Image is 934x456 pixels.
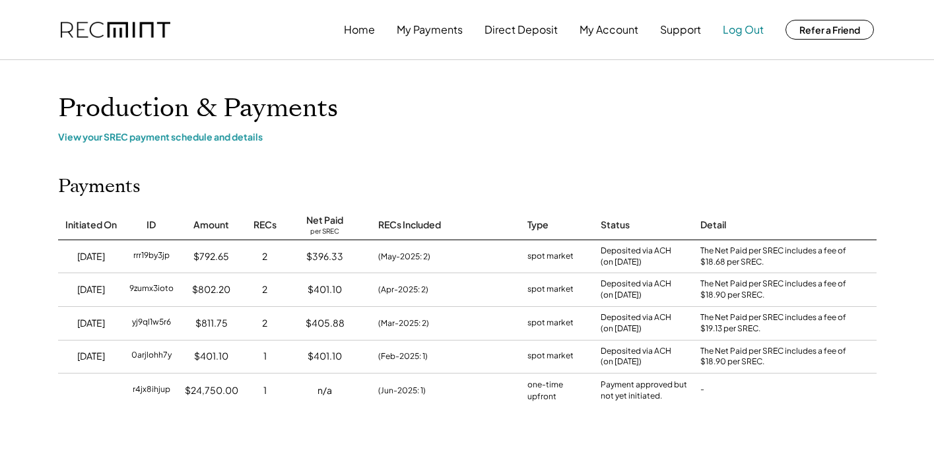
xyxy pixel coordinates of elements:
[310,227,339,237] div: per SREC
[195,317,228,330] div: $811.75
[700,278,852,301] div: The Net Paid per SREC includes a fee of $18.90 per SREC.
[263,384,267,397] div: 1
[306,317,345,330] div: $405.88
[527,283,574,296] div: spot market
[527,350,574,363] div: spot market
[77,283,105,296] div: [DATE]
[601,245,671,268] div: Deposited via ACH (on [DATE])
[397,16,463,43] button: My Payments
[132,317,171,330] div: yj9ql1w5r6
[700,245,852,268] div: The Net Paid per SREC includes a fee of $18.68 per SREC.
[378,218,441,232] div: RECs Included
[378,350,428,362] div: (Feb-2025: 1)
[378,251,430,263] div: (May-2025: 2)
[129,283,174,296] div: 9zumx3ioto
[263,350,267,363] div: 1
[317,384,332,397] div: n/a
[147,218,156,232] div: ID
[131,350,172,363] div: 0arjlohh7y
[527,379,587,403] div: one-time upfront
[262,283,267,296] div: 2
[194,350,228,363] div: $401.10
[601,379,687,402] div: Payment approved but not yet initiated.
[700,384,704,397] div: -
[65,218,117,232] div: Initiated On
[253,218,277,232] div: RECs
[378,317,429,329] div: (Mar-2025: 2)
[580,16,638,43] button: My Account
[133,384,170,397] div: r4jx8ihjup
[601,312,671,335] div: Deposited via ACH (on [DATE])
[527,317,574,330] div: spot market
[262,317,267,330] div: 2
[723,16,764,43] button: Log Out
[601,278,671,301] div: Deposited via ACH (on [DATE])
[133,250,170,263] div: rrr19by3jp
[378,385,426,397] div: (Jun-2025: 1)
[700,218,726,232] div: Detail
[193,218,229,232] div: Amount
[306,250,343,263] div: $396.33
[77,350,105,363] div: [DATE]
[185,384,238,397] div: $24,750.00
[601,218,630,232] div: Status
[262,250,267,263] div: 2
[700,346,852,368] div: The Net Paid per SREC includes a fee of $18.90 per SREC.
[308,283,342,296] div: $401.10
[378,284,428,296] div: (Apr-2025: 2)
[601,346,671,368] div: Deposited via ACH (on [DATE])
[700,312,852,335] div: The Net Paid per SREC includes a fee of $19.13 per SREC.
[308,350,342,363] div: $401.10
[660,16,701,43] button: Support
[785,20,874,40] button: Refer a Friend
[306,214,343,227] div: Net Paid
[77,317,105,330] div: [DATE]
[344,16,375,43] button: Home
[192,283,230,296] div: $802.20
[77,250,105,263] div: [DATE]
[58,131,877,143] div: View your SREC payment schedule and details
[527,250,574,263] div: spot market
[527,218,549,232] div: Type
[61,22,170,38] img: recmint-logotype%403x.png
[58,93,877,124] h1: Production & Payments
[193,250,229,263] div: $792.65
[484,16,558,43] button: Direct Deposit
[58,176,141,198] h2: Payments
